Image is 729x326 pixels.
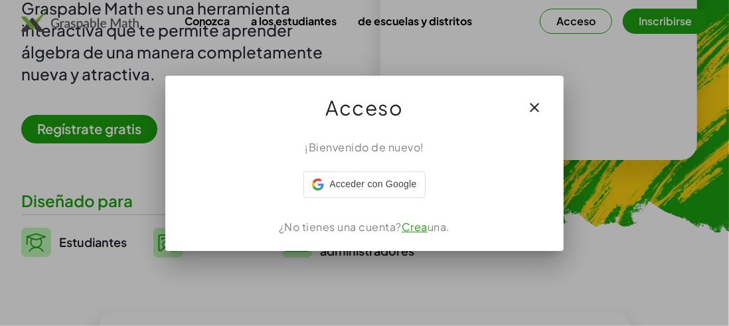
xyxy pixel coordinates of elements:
[329,179,416,189] font: Acceder con Google
[305,140,424,154] font: ¡Bienvenido de nuevo!
[303,171,425,198] div: Acceder con Google
[428,220,450,234] font: una.
[326,95,404,120] font: Acceso
[279,220,402,234] font: ¿No tienes una cuenta?
[402,220,428,234] a: Crea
